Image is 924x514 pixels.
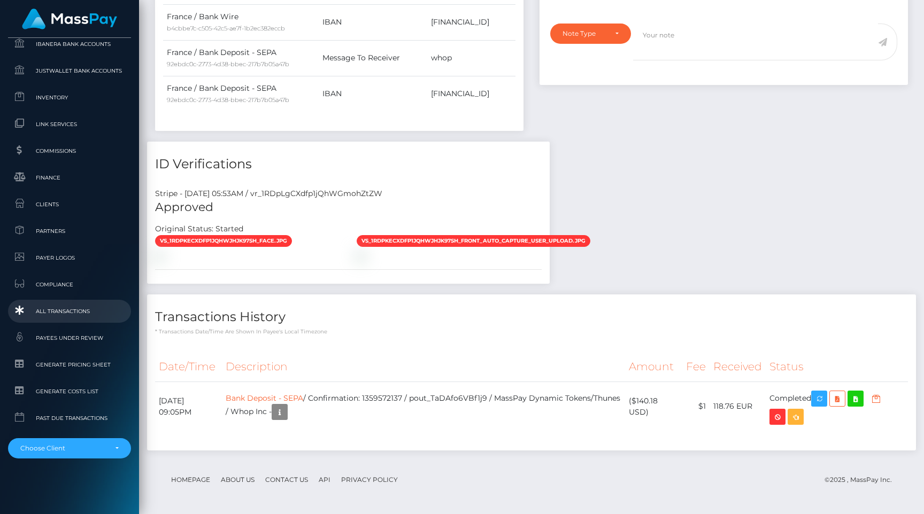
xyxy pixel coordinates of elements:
[8,438,131,458] button: Choose Client
[766,381,908,431] td: Completed
[8,300,131,323] a: All Transactions
[155,328,908,336] p: * Transactions date/time are shown in payee's local timezone
[167,471,214,488] a: Homepage
[825,474,900,486] div: © 2025 , MassPay Inc.
[12,172,127,184] span: Finance
[155,252,164,260] img: vr_1RDpLgCXdfp1jQhWGmohZtZWfile_1RDpLYCXdfp1jQhW1128coEX
[8,33,131,56] a: Ibanera Bank Accounts
[163,76,319,112] td: France / Bank Deposit - SEPA
[357,252,365,260] img: vr_1RDpLgCXdfp1jQhWGmohZtZWfile_1RDpKrCXdfp1jQhWBVLgdMic
[155,235,292,247] span: vs_1RDpKECXdfp1jQhWjHjK97sh_face.jpg
[155,352,222,381] th: Date/Time
[167,25,285,32] small: b4cbbe7c-c505-42c5-ae7f-1b2ec382eccb
[163,4,319,40] td: France / Bank Wire
[8,380,131,403] a: Generate Costs List
[167,60,289,68] small: 92ebdc0c-2773-4d38-bbec-217b7b05a47b
[222,381,625,431] td: / Confirmation: 1359572137 / pout_TaDAfo6VBf1j9 / MassPay Dynamic Tokens/Thunes / Whop Inc -
[12,65,127,77] span: JustWallet Bank Accounts
[12,145,127,157] span: Commissions
[8,220,131,243] a: Partners
[710,381,766,431] td: 118.76 EUR
[427,76,515,112] td: [FINANCIAL_ID]
[12,198,127,211] span: Clients
[319,40,427,76] td: Message To Receiver
[427,40,515,76] td: whop
[8,273,131,296] a: Compliance
[12,385,127,398] span: Generate Costs List
[226,393,303,403] a: Bank Deposit - SEPA
[155,308,908,326] h4: Transactions History
[12,412,127,424] span: Past Due Transactions
[563,29,606,38] div: Note Type
[8,166,131,189] a: Finance
[155,224,243,233] h7: Original Status: Started
[319,76,427,112] td: IBAN
[8,193,131,216] a: Clients
[8,113,131,136] a: Link Services
[12,359,127,371] span: Generate Pricing Sheet
[314,471,335,488] a: API
[8,139,131,162] a: Commissions
[682,381,710,431] td: $1
[12,278,127,291] span: Compliance
[147,188,550,199] div: Stripe - [DATE] 05:53AM / vr_1RDpLgCXdfp1jQhWGmohZtZW
[8,59,131,82] a: JustWallet Bank Accounts
[167,96,289,104] small: 92ebdc0c-2773-4d38-bbec-217b7b05a47b
[217,471,259,488] a: About Us
[427,4,515,40] td: [FINANCIAL_ID]
[625,352,682,381] th: Amount
[22,9,117,29] img: MassPay Logo
[261,471,312,488] a: Contact Us
[8,246,131,269] a: Payer Logos
[155,199,542,216] h5: Approved
[357,235,590,247] span: vs_1RDpKECXdfp1jQhWjHjK97sh_front_auto_capture_user_upload.jpg
[155,381,222,431] td: [DATE] 09:05PM
[12,38,127,50] span: Ibanera Bank Accounts
[337,471,402,488] a: Privacy Policy
[550,24,631,44] button: Note Type
[766,352,908,381] th: Status
[319,4,427,40] td: IBAN
[12,118,127,130] span: Link Services
[12,252,127,264] span: Payer Logos
[222,352,625,381] th: Description
[8,407,131,430] a: Past Due Transactions
[20,444,106,453] div: Choose Client
[12,91,127,104] span: Inventory
[710,352,766,381] th: Received
[155,155,542,174] h4: ID Verifications
[682,352,710,381] th: Fee
[12,225,127,237] span: Partners
[625,381,682,431] td: ($140.18 USD)
[12,332,127,344] span: Payees under Review
[8,326,131,349] a: Payees under Review
[163,40,319,76] td: France / Bank Deposit - SEPA
[8,353,131,376] a: Generate Pricing Sheet
[8,86,131,109] a: Inventory
[12,305,127,317] span: All Transactions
